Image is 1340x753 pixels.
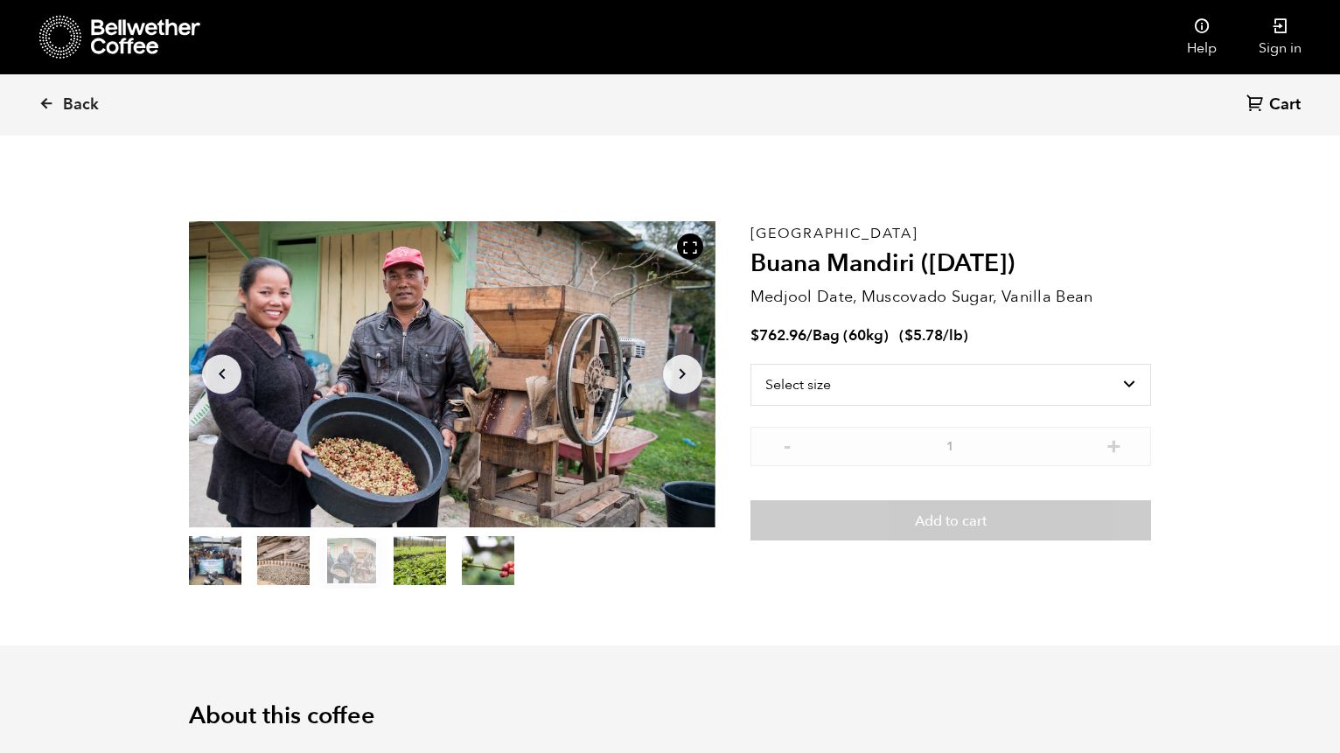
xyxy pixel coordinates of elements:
[943,325,963,345] span: /lb
[806,325,813,345] span: /
[750,285,1151,309] p: Medjool Date, Muscovado Sugar, Vanilla Bean
[1103,436,1125,453] button: +
[189,702,1151,730] h2: About this coffee
[777,436,799,453] button: -
[750,325,806,345] bdi: 762.96
[1269,94,1301,115] span: Cart
[904,325,913,345] span: $
[750,249,1151,279] h2: Buana Mandiri ([DATE])
[63,94,99,115] span: Back
[904,325,943,345] bdi: 5.78
[750,500,1151,540] button: Add to cart
[899,325,968,345] span: ( )
[813,325,889,345] span: Bag (60kg)
[750,325,759,345] span: $
[1246,94,1305,117] a: Cart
